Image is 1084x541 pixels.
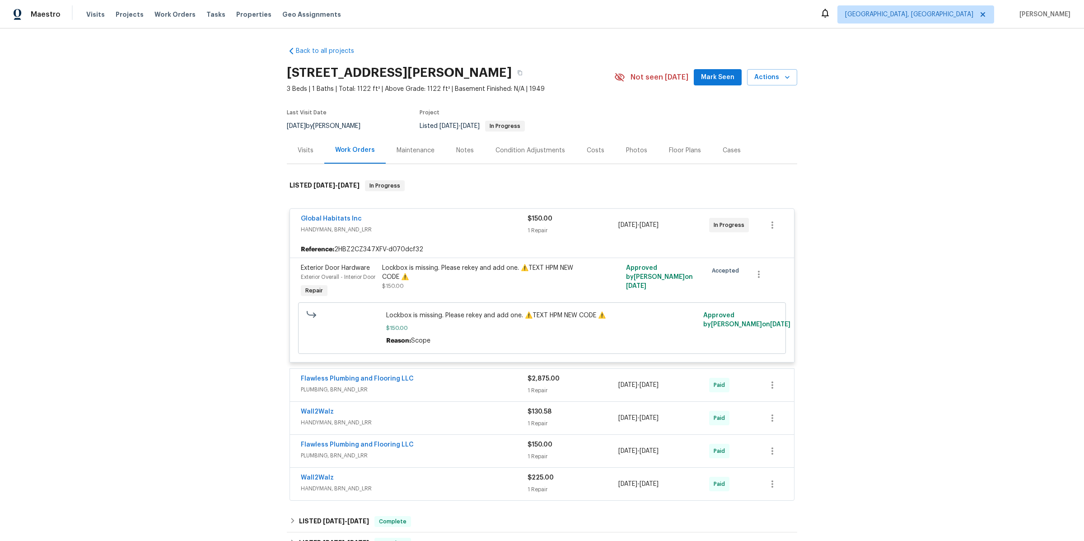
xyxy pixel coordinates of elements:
[116,10,144,19] span: Projects
[287,85,614,94] span: 3 Beds | 1 Baths | Total: 1122 ft² | Above Grade: 1122 ft² | Basement Finished: N/A | 1949
[301,475,334,481] a: Wall2Walz
[382,283,404,289] span: $150.00
[640,222,659,228] span: [DATE]
[714,381,729,390] span: Paid
[287,171,797,200] div: LISTED [DATE]-[DATE]In Progress
[528,485,618,494] div: 1 Repair
[618,381,659,390] span: -
[640,382,659,388] span: [DATE]
[386,338,411,344] span: Reason:
[640,415,659,421] span: [DATE]
[287,68,512,77] h2: [STREET_ADDRESS][PERSON_NAME]
[287,110,327,115] span: Last Visit Date
[301,216,362,222] a: Global Habitats Inc
[714,447,729,456] span: Paid
[1016,10,1070,19] span: [PERSON_NAME]
[618,221,659,230] span: -
[587,146,604,155] div: Costs
[313,182,360,188] span: -
[528,452,618,461] div: 1 Repair
[323,518,369,524] span: -
[723,146,741,155] div: Cases
[298,146,313,155] div: Visits
[626,265,693,289] span: Approved by [PERSON_NAME] on
[640,448,659,454] span: [DATE]
[301,376,414,382] a: Flawless Plumbing and Flooring LLC
[287,121,371,132] div: by [PERSON_NAME]
[420,123,525,129] span: Listed
[626,146,647,155] div: Photos
[301,385,528,394] span: PLUMBING, BRN_AND_LRR
[397,146,435,155] div: Maintenance
[703,312,790,328] span: Approved by [PERSON_NAME] on
[290,180,360,191] h6: LISTED
[618,447,659,456] span: -
[495,146,565,155] div: Condition Adjustments
[301,265,370,271] span: Exterior Door Hardware
[618,448,637,454] span: [DATE]
[701,72,734,83] span: Mark Seen
[299,516,369,527] h6: LISTED
[528,216,552,222] span: $150.00
[236,10,271,19] span: Properties
[845,10,973,19] span: [GEOGRAPHIC_DATA], [GEOGRAPHIC_DATA]
[770,321,790,328] span: [DATE]
[714,480,729,489] span: Paid
[382,263,580,282] div: Lockbox is missing. Please rekey and add one. ⚠️TEXT HPM NEW CODE ⚠️
[528,226,618,235] div: 1 Repair
[301,409,334,415] a: Wall2Walz
[301,442,414,448] a: Flawless Plumbing and Flooring LLC
[338,182,360,188] span: [DATE]
[154,10,196,19] span: Work Orders
[375,517,410,526] span: Complete
[301,484,528,493] span: HANDYMAN, BRN_AND_LRR
[420,110,439,115] span: Project
[618,414,659,423] span: -
[347,518,369,524] span: [DATE]
[31,10,61,19] span: Maestro
[301,245,334,254] b: Reference:
[618,480,659,489] span: -
[618,222,637,228] span: [DATE]
[618,481,637,487] span: [DATE]
[287,123,306,129] span: [DATE]
[618,415,637,421] span: [DATE]
[386,324,698,333] span: $150.00
[301,225,528,234] span: HANDYMAN, BRN_AND_LRR
[456,146,474,155] div: Notes
[528,475,554,481] span: $225.00
[528,376,560,382] span: $2,875.00
[206,11,225,18] span: Tasks
[301,274,375,280] span: Exterior Overall - Interior Door
[714,221,748,230] span: In Progress
[631,73,688,82] span: Not seen [DATE]
[287,47,374,56] a: Back to all projects
[287,511,797,532] div: LISTED [DATE]-[DATE]Complete
[712,266,743,275] span: Accepted
[486,123,524,129] span: In Progress
[626,283,646,289] span: [DATE]
[282,10,341,19] span: Geo Assignments
[640,481,659,487] span: [DATE]
[747,69,797,86] button: Actions
[528,386,618,395] div: 1 Repair
[290,241,794,258] div: 2HBZ2CZ347XFV-d070dcf32
[512,65,528,81] button: Copy Address
[366,181,404,190] span: In Progress
[694,69,742,86] button: Mark Seen
[618,382,637,388] span: [DATE]
[313,182,335,188] span: [DATE]
[528,409,551,415] span: $130.58
[714,414,729,423] span: Paid
[411,338,430,344] span: Scope
[439,123,458,129] span: [DATE]
[528,442,552,448] span: $150.00
[528,419,618,428] div: 1 Repair
[302,286,327,295] span: Repair
[461,123,480,129] span: [DATE]
[669,146,701,155] div: Floor Plans
[301,418,528,427] span: HANDYMAN, BRN_AND_LRR
[439,123,480,129] span: -
[386,311,698,320] span: Lockbox is missing. Please rekey and add one. ⚠️TEXT HPM NEW CODE ⚠️
[86,10,105,19] span: Visits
